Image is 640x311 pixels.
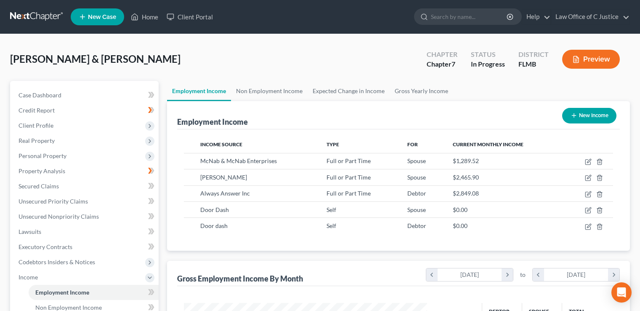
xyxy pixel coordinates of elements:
[453,190,479,197] span: $2,849.08
[12,239,159,255] a: Executory Contracts
[19,167,65,174] span: Property Analysis
[327,141,339,147] span: Type
[451,60,455,68] span: 7
[231,81,308,101] a: Non Employment Income
[200,190,250,197] span: Always Answer Inc
[127,9,162,24] a: Home
[453,174,479,181] span: $2,465.90
[327,206,336,213] span: Self
[177,273,303,284] div: Gross Employment Income By Month
[407,222,426,229] span: Debtor
[200,222,228,229] span: Door dash
[431,9,508,24] input: Search by name...
[551,9,629,24] a: Law Office of C Justice
[327,190,371,197] span: Full or Part Time
[19,213,99,220] span: Unsecured Nonpriority Claims
[12,209,159,224] a: Unsecured Nonpriority Claims
[390,81,453,101] a: Gross Yearly Income
[12,103,159,118] a: Credit Report
[162,9,217,24] a: Client Portal
[407,190,426,197] span: Debtor
[19,228,41,235] span: Lawsuits
[502,268,513,281] i: chevron_right
[12,224,159,239] a: Lawsuits
[544,268,608,281] div: [DATE]
[19,122,53,129] span: Client Profile
[407,174,426,181] span: Spouse
[520,271,526,279] span: to
[327,157,371,164] span: Full or Part Time
[35,304,102,311] span: Non Employment Income
[518,59,549,69] div: FLMB
[438,268,502,281] div: [DATE]
[177,117,248,127] div: Employment Income
[12,194,159,209] a: Unsecured Priority Claims
[471,59,505,69] div: In Progress
[407,157,426,164] span: Spouse
[407,206,426,213] span: Spouse
[453,141,523,147] span: Current Monthly Income
[12,179,159,194] a: Secured Claims
[200,157,277,164] span: McNab & McNab Enterprises
[88,14,116,20] span: New Case
[327,222,336,229] span: Self
[200,174,247,181] span: [PERSON_NAME]
[308,81,390,101] a: Expected Change in Income
[562,50,620,69] button: Preview
[562,108,616,123] button: New Income
[12,88,159,103] a: Case Dashboard
[19,137,55,144] span: Real Property
[19,152,66,159] span: Personal Property
[427,59,457,69] div: Chapter
[167,81,231,101] a: Employment Income
[453,157,479,164] span: $1,289.52
[19,258,95,265] span: Codebtors Insiders & Notices
[19,91,61,99] span: Case Dashboard
[518,50,549,59] div: District
[407,141,418,147] span: For
[10,53,181,65] span: [PERSON_NAME] & [PERSON_NAME]
[611,282,632,303] div: Open Intercom Messenger
[327,174,371,181] span: Full or Part Time
[453,222,467,229] span: $0.00
[35,289,89,296] span: Employment Income
[471,50,505,59] div: Status
[608,268,619,281] i: chevron_right
[200,206,229,213] span: Door Dash
[12,164,159,179] a: Property Analysis
[522,9,550,24] a: Help
[19,107,55,114] span: Credit Report
[19,198,88,205] span: Unsecured Priority Claims
[533,268,544,281] i: chevron_left
[453,206,467,213] span: $0.00
[427,50,457,59] div: Chapter
[29,285,159,300] a: Employment Income
[200,141,242,147] span: Income Source
[19,182,59,190] span: Secured Claims
[426,268,438,281] i: chevron_left
[19,243,72,250] span: Executory Contracts
[19,273,38,281] span: Income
